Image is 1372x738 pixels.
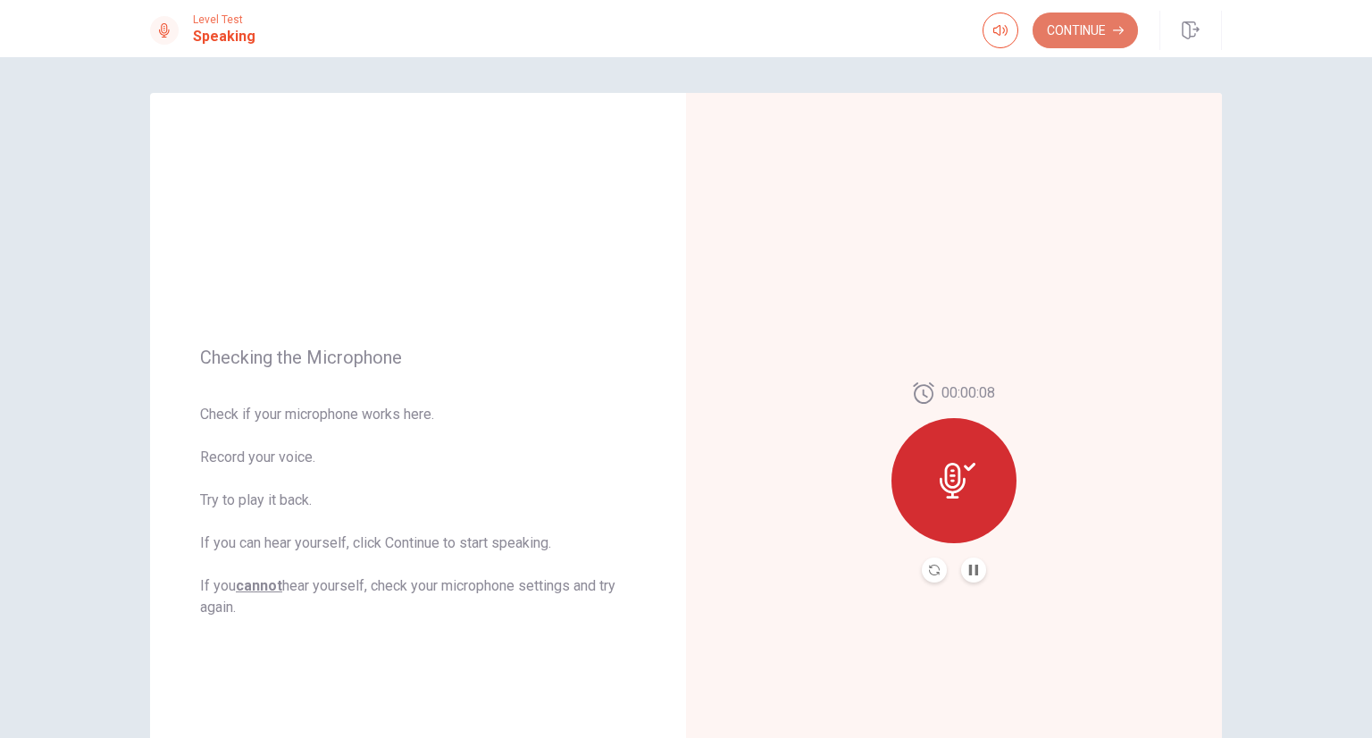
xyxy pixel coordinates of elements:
[236,577,282,594] u: cannot
[193,26,255,47] h1: Speaking
[193,13,255,26] span: Level Test
[200,404,636,618] span: Check if your microphone works here. Record your voice. Try to play it back. If you can hear your...
[200,347,636,368] span: Checking the Microphone
[961,558,986,583] button: Pause Audio
[941,382,995,404] span: 00:00:08
[922,558,947,583] button: Record Again
[1033,13,1138,48] button: Continue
